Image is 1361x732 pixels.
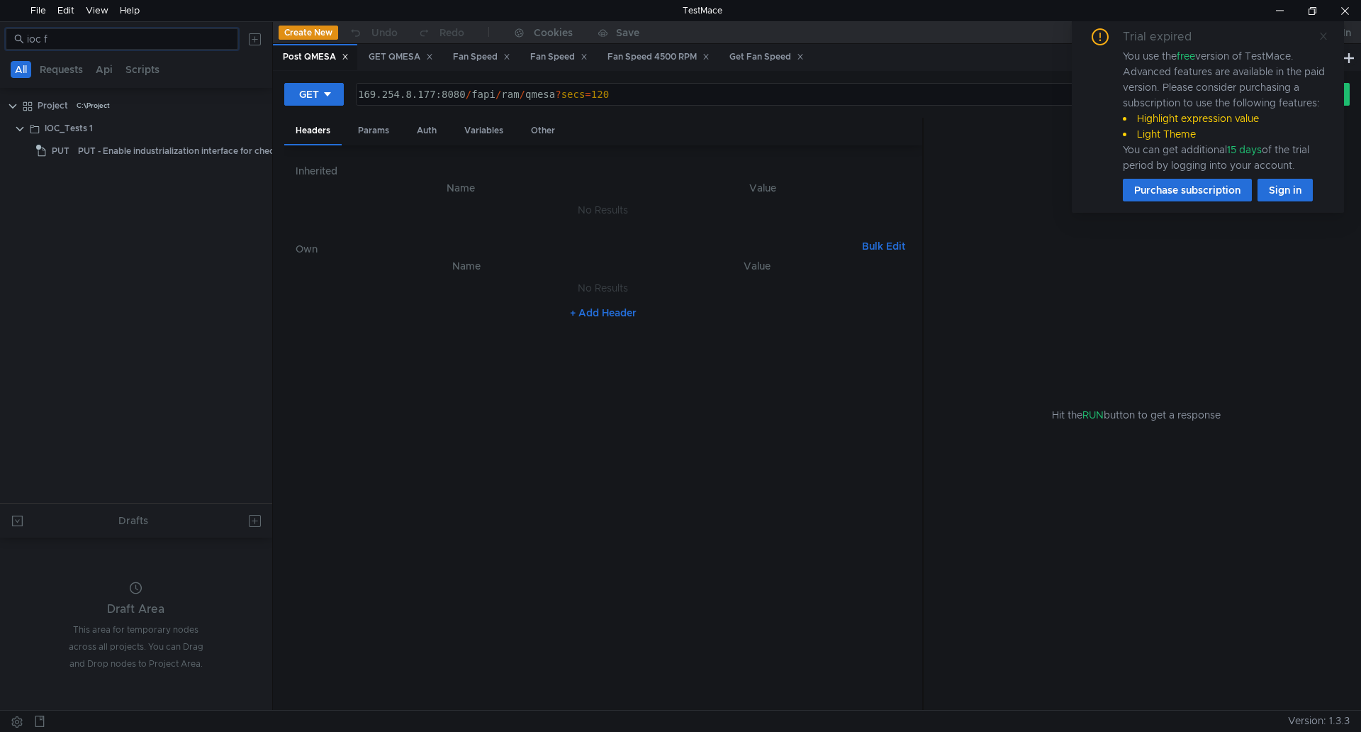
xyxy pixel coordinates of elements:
button: All [11,61,31,78]
nz-embed-empty: No Results [578,282,628,294]
div: Redo [439,24,464,41]
div: Variables [453,118,515,144]
th: Name [307,179,615,196]
div: IOC_Tests 1 [45,118,93,139]
span: 15 days [1227,143,1262,156]
div: Fan Speed [530,50,588,65]
button: Redo [408,22,474,43]
th: Value [614,257,900,274]
th: Name [318,257,614,274]
h6: Own [296,240,856,257]
div: Auth [405,118,448,144]
div: Get Fan Speed [729,50,804,65]
div: C:\Project [77,95,110,116]
button: Sign in [1258,179,1313,201]
h6: Inherited [296,162,911,179]
span: Version: 1.3.3 [1288,711,1350,731]
div: Post QMESA [283,50,349,65]
nz-embed-empty: No Results [578,204,628,216]
div: Cookies [534,24,573,41]
div: Drafts [118,512,148,529]
div: Save [616,28,639,38]
div: Trial expired [1123,28,1209,45]
button: Purchase subscription [1123,179,1252,201]
div: Fan Speed 4500 RPM [607,50,710,65]
button: Requests [35,61,87,78]
li: Highlight expression value [1123,111,1327,126]
button: Undo [338,22,408,43]
span: free [1177,50,1195,62]
div: Headers [284,118,342,145]
div: PUT - Enable industrialization interface for checking protection state (status) [78,140,397,162]
div: Undo [371,24,398,41]
div: GET QMESA [369,50,433,65]
button: Api [91,61,117,78]
div: You use the version of TestMace. Advanced features are available in the paid version. Please cons... [1123,48,1327,173]
div: Fan Speed [453,50,510,65]
button: Create New [279,26,338,40]
span: PUT [52,140,69,162]
span: RUN [1082,409,1104,421]
li: Light Theme [1123,126,1327,142]
input: Search... [27,31,230,47]
button: Scripts [121,61,164,78]
div: Other [520,118,566,144]
span: Hit the button to get a response [1052,407,1221,423]
div: Params [347,118,401,144]
div: You can get additional of the trial period by logging into your account. [1123,142,1327,173]
button: + Add Header [564,304,642,321]
button: GET [284,83,344,106]
div: Project [38,95,68,116]
th: Value [615,179,911,196]
div: GET [299,87,319,102]
button: Bulk Edit [856,238,911,255]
